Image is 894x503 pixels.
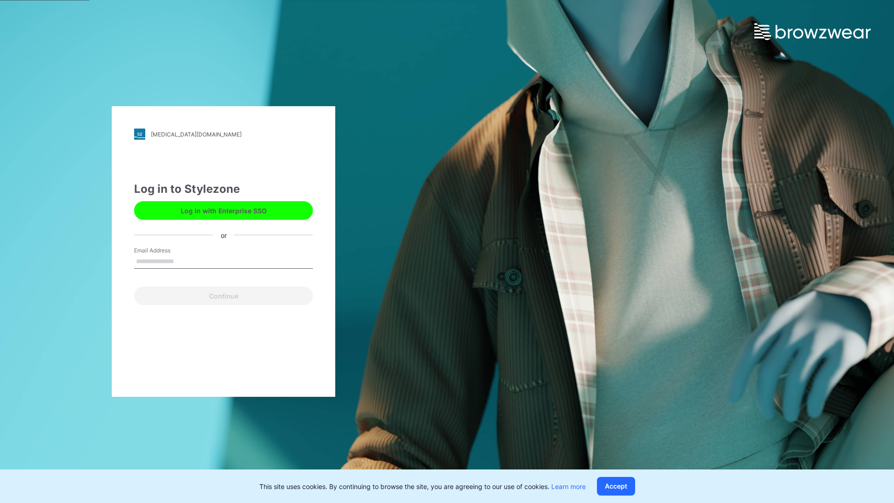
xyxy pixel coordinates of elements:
[134,129,313,140] a: [MEDICAL_DATA][DOMAIN_NAME]
[134,246,199,255] label: Email Address
[134,201,313,220] button: Log in with Enterprise SSO
[754,23,871,40] img: browzwear-logo.e42bd6dac1945053ebaf764b6aa21510.svg
[134,129,145,140] img: stylezone-logo.562084cfcfab977791bfbf7441f1a819.svg
[259,482,586,491] p: This site uses cookies. By continuing to browse the site, you are agreeing to our use of cookies.
[213,230,234,240] div: or
[151,131,242,138] div: [MEDICAL_DATA][DOMAIN_NAME]
[597,477,635,496] button: Accept
[134,181,313,197] div: Log in to Stylezone
[551,483,586,490] a: Learn more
